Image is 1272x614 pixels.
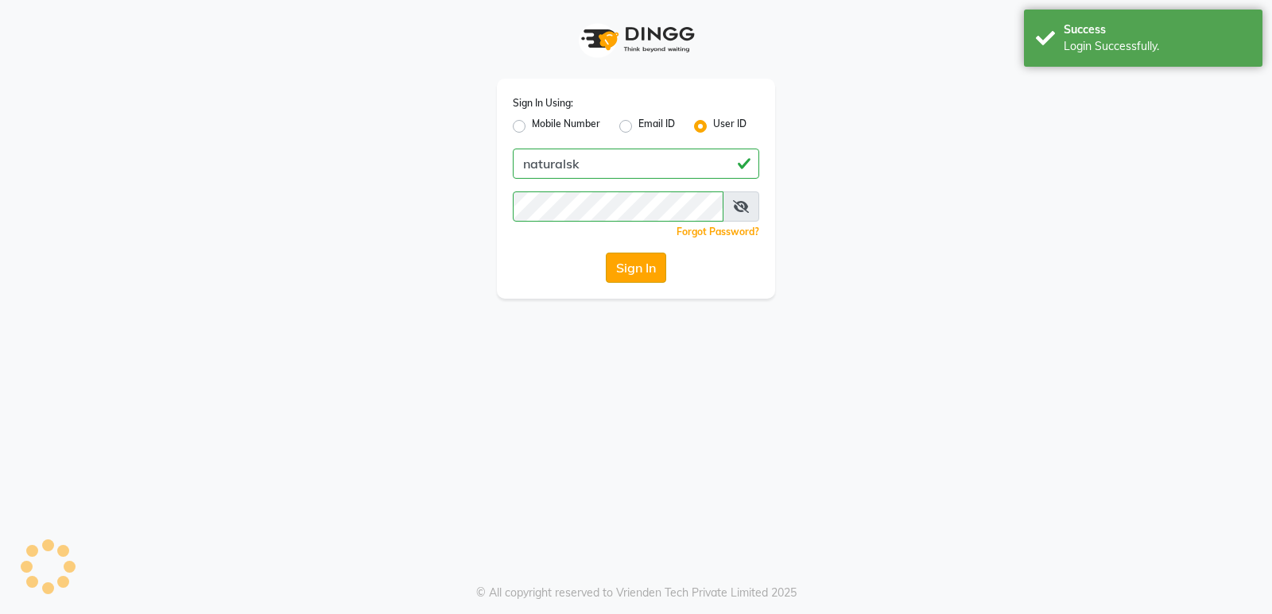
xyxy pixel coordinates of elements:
[1064,38,1251,55] div: Login Successfully.
[513,191,723,222] input: Username
[532,117,600,136] label: Mobile Number
[1064,21,1251,38] div: Success
[572,16,700,63] img: logo1.svg
[513,96,573,110] label: Sign In Using:
[677,226,759,237] a: Forgot Password?
[513,149,759,179] input: Username
[638,117,675,136] label: Email ID
[713,117,747,136] label: User ID
[606,253,666,283] button: Sign In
